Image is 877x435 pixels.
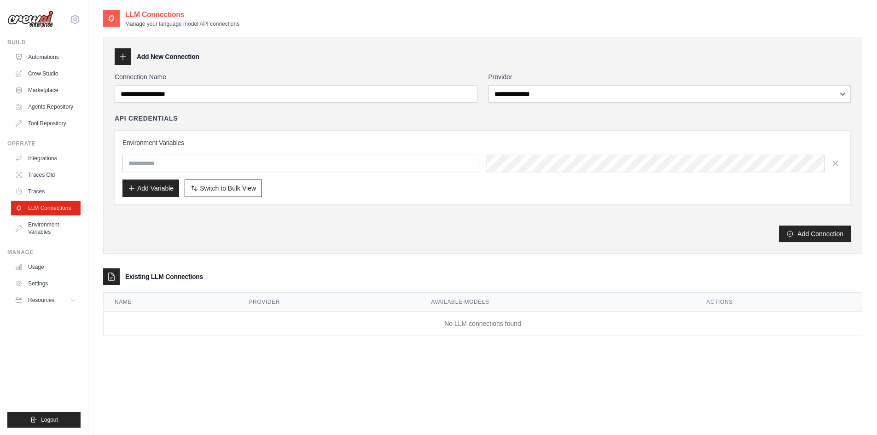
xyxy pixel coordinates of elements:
[11,168,81,182] a: Traces Old
[125,272,203,281] h3: Existing LLM Connections
[11,184,81,199] a: Traces
[7,412,81,428] button: Logout
[7,249,81,256] div: Manage
[115,114,178,123] h4: API Credentials
[7,140,81,147] div: Operate
[122,180,179,197] button: Add Variable
[7,11,53,28] img: Logo
[11,260,81,274] a: Usage
[200,184,256,193] span: Switch to Bulk View
[695,293,862,312] th: Actions
[104,293,238,312] th: Name
[122,138,843,147] h3: Environment Variables
[11,116,81,131] a: Tool Repository
[488,72,851,81] label: Provider
[11,99,81,114] a: Agents Repository
[41,416,58,423] span: Logout
[28,296,54,304] span: Resources
[11,66,81,81] a: Crew Studio
[104,312,862,336] td: No LLM connections found
[420,293,695,312] th: Available Models
[11,83,81,98] a: Marketplace
[238,293,420,312] th: Provider
[125,20,239,28] p: Manage your language model API connections
[11,217,81,239] a: Environment Variables
[115,72,477,81] label: Connection Name
[11,276,81,291] a: Settings
[11,201,81,215] a: LLM Connections
[125,9,239,20] h2: LLM Connections
[7,39,81,46] div: Build
[185,180,262,197] button: Switch to Bulk View
[779,226,851,242] button: Add Connection
[11,50,81,64] a: Automations
[11,293,81,307] button: Resources
[11,151,81,166] a: Integrations
[137,52,199,61] h3: Add New Connection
